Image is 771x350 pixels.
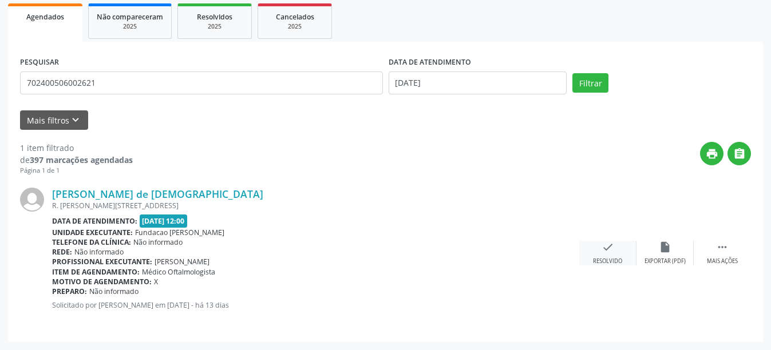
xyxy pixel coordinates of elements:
div: 2025 [97,22,163,31]
i: print [706,148,718,160]
b: Telefone da clínica: [52,237,131,247]
span: [DATE] 12:00 [140,214,188,228]
label: DATA DE ATENDIMENTO [389,54,471,71]
span: X [154,277,158,287]
input: Selecione um intervalo [389,71,567,94]
a: [PERSON_NAME] de [DEMOGRAPHIC_DATA] [52,188,263,200]
div: Mais ações [707,257,738,265]
i: insert_drive_file [659,241,671,253]
span: Não informado [133,237,183,247]
label: PESQUISAR [20,54,59,71]
b: Unidade executante: [52,228,133,237]
i:  [716,241,729,253]
b: Preparo: [52,287,87,296]
b: Rede: [52,247,72,257]
span: [PERSON_NAME] [155,257,209,267]
div: 2025 [266,22,323,31]
b: Profissional executante: [52,257,152,267]
span: Resolvidos [197,12,232,22]
strong: 397 marcações agendadas [30,154,133,165]
div: Exportar (PDF) [645,257,686,265]
i: check [602,241,614,253]
span: Não compareceram [97,12,163,22]
span: Não informado [74,247,124,257]
button: Mais filtroskeyboard_arrow_down [20,110,88,130]
div: 2025 [186,22,243,31]
div: de [20,154,133,166]
div: 1 item filtrado [20,142,133,154]
span: Não informado [89,287,139,296]
div: Resolvido [593,257,622,265]
b: Data de atendimento: [52,216,137,226]
div: Página 1 de 1 [20,166,133,176]
button:  [727,142,751,165]
input: Nome, CNS [20,71,383,94]
span: Agendados [26,12,64,22]
span: Fundacao [PERSON_NAME] [135,228,224,237]
button: Filtrar [572,73,608,93]
i:  [733,148,746,160]
span: Cancelados [276,12,314,22]
b: Item de agendamento: [52,267,140,277]
i: keyboard_arrow_down [69,114,82,126]
p: Solicitado por [PERSON_NAME] em [DATE] - há 13 dias [52,300,579,310]
div: R. [PERSON_NAME][STREET_ADDRESS] [52,201,579,210]
img: img [20,188,44,212]
b: Motivo de agendamento: [52,277,152,287]
span: Médico Oftalmologista [142,267,215,277]
button: print [700,142,723,165]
